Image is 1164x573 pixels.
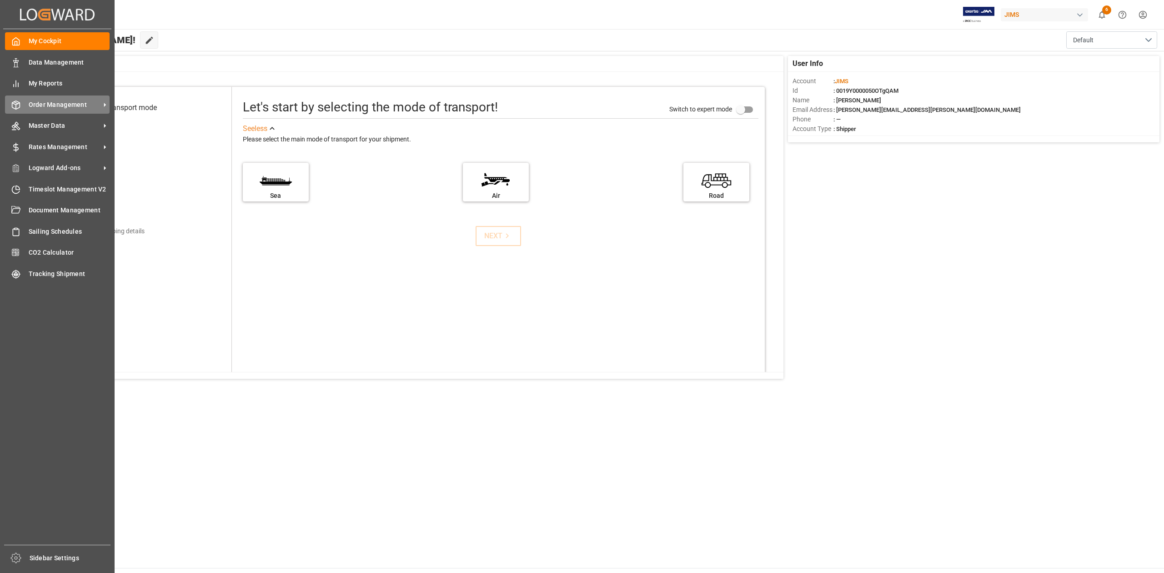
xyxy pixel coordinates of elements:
[1102,5,1111,15] span: 6
[793,58,823,69] span: User Info
[86,102,157,113] div: Select transport mode
[29,185,110,194] span: Timeslot Management V2
[1001,6,1092,23] button: JIMS
[247,191,304,201] div: Sea
[833,116,841,123] span: : —
[793,105,833,115] span: Email Address
[29,206,110,215] span: Document Management
[793,115,833,124] span: Phone
[963,7,994,23] img: Exertis%20JAM%20-%20Email%20Logo.jpg_1722504956.jpg
[29,58,110,67] span: Data Management
[30,553,111,563] span: Sidebar Settings
[476,226,521,246] button: NEXT
[29,163,100,173] span: Logward Add-ons
[833,78,848,85] span: :
[484,231,512,241] div: NEXT
[243,123,267,134] div: See less
[467,191,524,201] div: Air
[833,87,898,94] span: : 0019Y0000050OTgQAM
[29,36,110,46] span: My Cockpit
[833,106,1021,113] span: : [PERSON_NAME][EMAIL_ADDRESS][PERSON_NAME][DOMAIN_NAME]
[669,106,732,113] span: Switch to expert mode
[833,97,881,104] span: : [PERSON_NAME]
[793,86,833,95] span: Id
[29,121,100,131] span: Master Data
[29,79,110,88] span: My Reports
[29,248,110,257] span: CO2 Calculator
[5,265,110,282] a: Tracking Shipment
[5,180,110,198] a: Timeslot Management V2
[5,75,110,92] a: My Reports
[688,191,745,201] div: Road
[5,32,110,50] a: My Cockpit
[1066,31,1157,49] button: open menu
[5,53,110,71] a: Data Management
[1092,5,1112,25] button: show 6 new notifications
[29,269,110,279] span: Tracking Shipment
[5,244,110,261] a: CO2 Calculator
[243,98,498,117] div: Let's start by selecting the mode of transport!
[5,201,110,219] a: Document Management
[29,142,100,152] span: Rates Management
[1073,35,1094,45] span: Default
[793,76,833,86] span: Account
[29,227,110,236] span: Sailing Schedules
[5,222,110,240] a: Sailing Schedules
[1001,8,1088,21] div: JIMS
[1112,5,1133,25] button: Help Center
[793,95,833,105] span: Name
[833,126,856,132] span: : Shipper
[29,100,100,110] span: Order Management
[835,78,848,85] span: JIMS
[793,124,833,134] span: Account Type
[243,134,758,145] div: Please select the main mode of transport for your shipment.
[88,226,145,236] div: Add shipping details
